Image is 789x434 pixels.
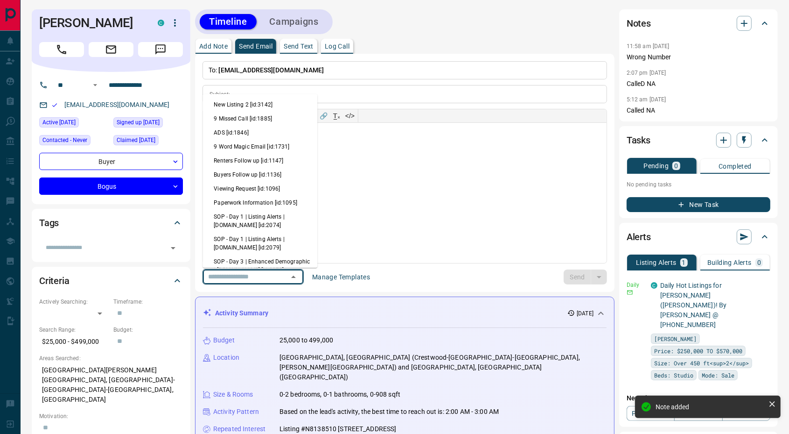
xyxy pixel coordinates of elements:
button: </> [343,109,356,122]
p: Completed [719,163,752,170]
p: CalleD NA [627,79,770,89]
p: Daily [627,281,645,289]
p: Timeframe: [113,298,183,306]
div: Tue Jan 14 2025 [113,117,183,130]
button: 🔗 [317,109,330,122]
span: Beds: Studio [654,370,693,380]
li: SOP - Day 1 | Listing Alerts | [DOMAIN_NAME] [id:2074] [202,210,317,233]
span: Size: Over 450 ft<sup>2</sup> [654,358,749,368]
div: Tue Jan 14 2025 [39,117,109,130]
span: [EMAIL_ADDRESS][DOMAIN_NAME] [219,66,324,74]
div: Tue Jan 14 2025 [113,135,183,148]
button: New Task [627,197,770,212]
p: Listing #N8138510 [STREET_ADDRESS] [279,424,396,434]
li: 9 Word Magic Email [id:1731] [202,140,317,154]
li: New Listing 2 [id:3142] [202,98,317,112]
div: Note added [656,403,765,411]
li: 9 Missed Call [id:1885] [202,112,317,126]
div: Criteria [39,270,183,292]
div: split button [564,270,607,285]
p: 2:07 pm [DATE] [627,70,666,76]
span: Message [138,42,183,57]
li: SOP - Day 3 | Enhanced Demographic | [DOMAIN_NAME] [id:2075] [202,255,317,277]
p: Activity Summary [215,308,268,318]
div: Notes [627,12,770,35]
li: Viewing Request [id:1096] [202,182,317,196]
svg: Email [627,289,633,296]
p: [GEOGRAPHIC_DATA], [GEOGRAPHIC_DATA] (Crestwood-[GEOGRAPHIC_DATA]-[GEOGRAPHIC_DATA], [PERSON_NAME... [279,353,607,382]
p: 25,000 to 499,000 [279,335,333,345]
p: Listing Alerts [636,259,677,266]
p: Motivation: [39,412,183,420]
p: To: [202,61,607,79]
li: Buyers Follow up [id:1136] [202,168,317,182]
span: Claimed [DATE] [117,135,155,145]
span: Signed up [DATE] [117,118,160,127]
p: Size & Rooms [213,390,253,399]
p: [GEOGRAPHIC_DATA][PERSON_NAME][GEOGRAPHIC_DATA], [GEOGRAPHIC_DATA]-[GEOGRAPHIC_DATA]-[GEOGRAPHIC_... [39,363,183,407]
p: Budget: [113,326,183,334]
p: 5:12 am [DATE] [627,96,666,103]
h2: Criteria [39,273,70,288]
button: Close [287,270,300,284]
button: Campaigns [260,14,328,29]
button: Open [90,79,101,91]
span: Active [DATE] [42,118,76,127]
p: New Alert: [627,393,770,403]
p: Subject: [209,90,230,99]
div: Activity Summary[DATE] [203,305,607,322]
span: Contacted - Never [42,135,87,145]
div: Tasks [627,129,770,151]
div: Buyer [39,153,183,170]
p: No pending tasks [627,178,770,192]
p: 0 [757,259,761,266]
li: Paperwork Information [id:1095] [202,196,317,210]
h2: Tasks [627,133,650,148]
p: Log Call [325,43,349,50]
div: Tags [39,212,183,234]
p: Called NA [627,106,770,115]
h2: Tags [39,215,59,230]
li: Renters Follow up [id:1147] [202,154,317,168]
p: $25,000 - $499,000 [39,334,109,349]
span: [PERSON_NAME] [654,334,697,343]
p: Repeated Interest [213,424,265,434]
p: Areas Searched: [39,354,183,363]
h2: Notes [627,16,651,31]
p: 0-2 bedrooms, 0-1 bathrooms, 0-908 sqft [279,390,400,399]
p: Send Email [239,43,272,50]
p: [DATE] [577,309,593,318]
p: Budget [213,335,235,345]
p: Building Alerts [707,259,752,266]
p: Wrong Number [627,52,770,62]
h1: [PERSON_NAME] [39,15,144,30]
div: condos.ca [651,282,657,289]
p: Based on the lead's activity, the best time to reach out is: 2:00 AM - 3:00 AM [279,407,499,417]
button: T̲ₓ [330,109,343,122]
a: Daily Hot Listings for [PERSON_NAME] ([PERSON_NAME])! By [PERSON_NAME] @ [PHONE_NUMBER] [660,282,727,328]
p: 0 [674,163,678,169]
h2: Alerts [627,229,651,244]
p: Location [213,353,239,363]
span: Mode: Sale [702,370,734,380]
button: Open [167,242,180,255]
div: condos.ca [158,20,164,26]
div: Alerts [627,226,770,248]
p: Actively Searching: [39,298,109,306]
span: Price: $250,000 TO $570,000 [654,346,742,356]
p: 1 [682,259,686,266]
p: 11:58 am [DATE] [627,43,670,50]
a: [EMAIL_ADDRESS][DOMAIN_NAME] [64,101,170,108]
a: Property [627,406,675,421]
button: Manage Templates [307,270,376,285]
span: Email [89,42,133,57]
button: Timeline [200,14,257,29]
div: Bogus [39,178,183,195]
li: ADS [id:1846] [202,126,317,140]
p: Activity Pattern [213,407,259,417]
p: Pending [643,163,669,169]
li: SOP - Day 1 | Listing Alerts | [DOMAIN_NAME] [id:2079] [202,233,317,255]
p: Search Range: [39,326,109,334]
svg: Email Valid [51,102,58,108]
p: Send Text [284,43,314,50]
